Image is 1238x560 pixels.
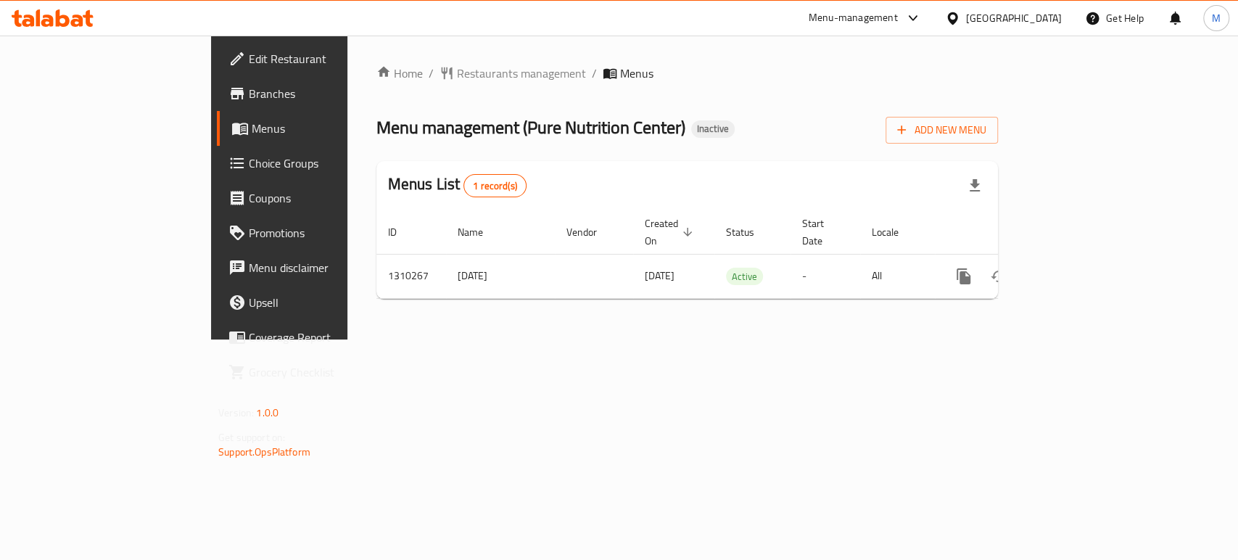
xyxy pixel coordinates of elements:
span: Vendor [566,223,616,241]
a: Choice Groups [217,146,418,181]
button: Change Status [981,259,1016,294]
span: Created On [645,215,697,250]
li: / [592,65,597,82]
a: Menus [217,111,418,146]
button: more [946,259,981,294]
span: Version: [218,403,254,422]
span: Locale [872,223,917,241]
span: Edit Restaurant [249,50,406,67]
span: 1.0.0 [256,403,278,422]
span: Upsell [249,294,406,311]
span: Menus [252,120,406,137]
a: Branches [217,76,418,111]
a: Restaurants management [440,65,586,82]
span: 1 record(s) [464,179,526,193]
span: Status [726,223,773,241]
div: [GEOGRAPHIC_DATA] [966,10,1062,26]
td: [DATE] [446,254,555,298]
span: Grocery Checklist [249,363,406,381]
li: / [429,65,434,82]
a: Support.OpsPlatform [218,442,310,461]
span: Get support on: [218,428,285,447]
table: enhanced table [376,210,1097,299]
span: Coupons [249,189,406,207]
a: Upsell [217,285,418,320]
span: Inactive [691,123,735,135]
div: Export file [957,168,992,203]
span: Restaurants management [457,65,586,82]
span: Active [726,268,763,285]
span: ID [388,223,416,241]
th: Actions [935,210,1097,255]
span: M [1212,10,1221,26]
td: - [791,254,860,298]
div: Menu-management [809,9,898,27]
div: Inactive [691,120,735,138]
span: Choice Groups [249,155,406,172]
span: Menu management ( Pure Nutrition Center ) [376,111,685,144]
button: Add New Menu [886,117,998,144]
a: Menu disclaimer [217,250,418,285]
span: Coverage Report [249,329,406,346]
span: Menus [620,65,653,82]
td: All [860,254,935,298]
div: Total records count [463,174,527,197]
span: Add New Menu [897,121,986,139]
span: Promotions [249,224,406,242]
span: Branches [249,85,406,102]
span: Start Date [802,215,843,250]
span: Name [458,223,502,241]
h2: Menus List [388,173,527,197]
span: [DATE] [645,266,674,285]
a: Coverage Report [217,320,418,355]
nav: breadcrumb [376,65,998,82]
a: Edit Restaurant [217,41,418,76]
a: Promotions [217,215,418,250]
a: Grocery Checklist [217,355,418,390]
span: Menu disclaimer [249,259,406,276]
a: Coupons [217,181,418,215]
